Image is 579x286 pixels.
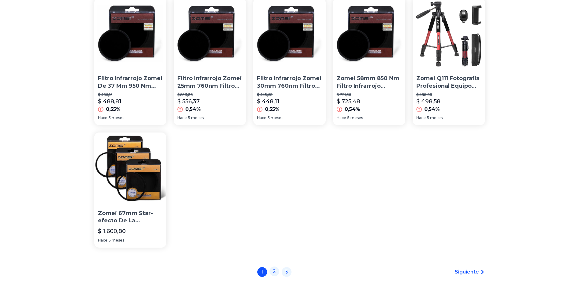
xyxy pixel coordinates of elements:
span: 5 meses [268,115,283,120]
span: 5 meses [109,238,124,243]
p: $ 488,81 [98,97,121,106]
a: Zomei 67mm Star-efecto De La Cruz De Starburst Centelleo DelZomei 67mm Star-efecto De La [PERSON_... [94,132,167,248]
p: $ 553,36 [177,92,242,97]
p: Filtro Infrarrojo Zomei 25mm 760nm Filtro Infrarrojo [PERSON_NAME] [177,75,242,90]
a: 3 [282,267,291,277]
span: 5 meses [109,115,124,120]
img: Zomei 67mm Star-efecto De La Cruz De Starburst Centelleo Del [94,132,167,205]
p: $ 445,68 [257,92,322,97]
p: $ 556,37 [177,97,200,106]
span: Hace [98,115,107,120]
span: Hace [98,238,107,243]
p: Zomei 58mm 850 Nm Filtro Infrarrojo [PERSON_NAME][MEDICAL_DATA] X Ir Filtro Par [337,75,402,90]
p: 0,54% [185,106,201,113]
p: $ 486,16 [98,92,163,97]
p: 0,54% [345,106,360,113]
a: 2 [270,267,279,276]
a: Siguiente [455,268,485,276]
span: Hace [337,115,346,120]
span: Siguiente [455,268,479,276]
p: $ 495,88 [416,92,481,97]
span: Hace [257,115,266,120]
p: Filtro Infrarrojo Zomei De 37 Mm 950 Nm Para Cámara [98,75,163,90]
p: $ 725,48 [337,97,360,106]
p: 0,55% [265,106,280,113]
p: 0,54% [424,106,440,113]
p: Zomei 67mm Star-efecto De La [PERSON_NAME] De Starburst Centelleo Del [98,210,163,225]
p: $ 1.600,80 [98,227,126,235]
p: $ 498,58 [416,97,440,106]
span: Hace [416,115,426,120]
p: Zomei Q111 Fotografía Profesional Equipo Trípode Para Camara [416,75,481,90]
span: Hace [177,115,187,120]
p: $ 448,11 [257,97,280,106]
span: 5 meses [427,115,443,120]
p: 0,55% [106,106,121,113]
p: Filtro Infrarrojo Zomei 30mm 760nm Filtro Infrarrojo [PERSON_NAME] [257,75,322,90]
span: 5 meses [347,115,363,120]
p: $ 721,56 [337,92,402,97]
span: 5 meses [188,115,204,120]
